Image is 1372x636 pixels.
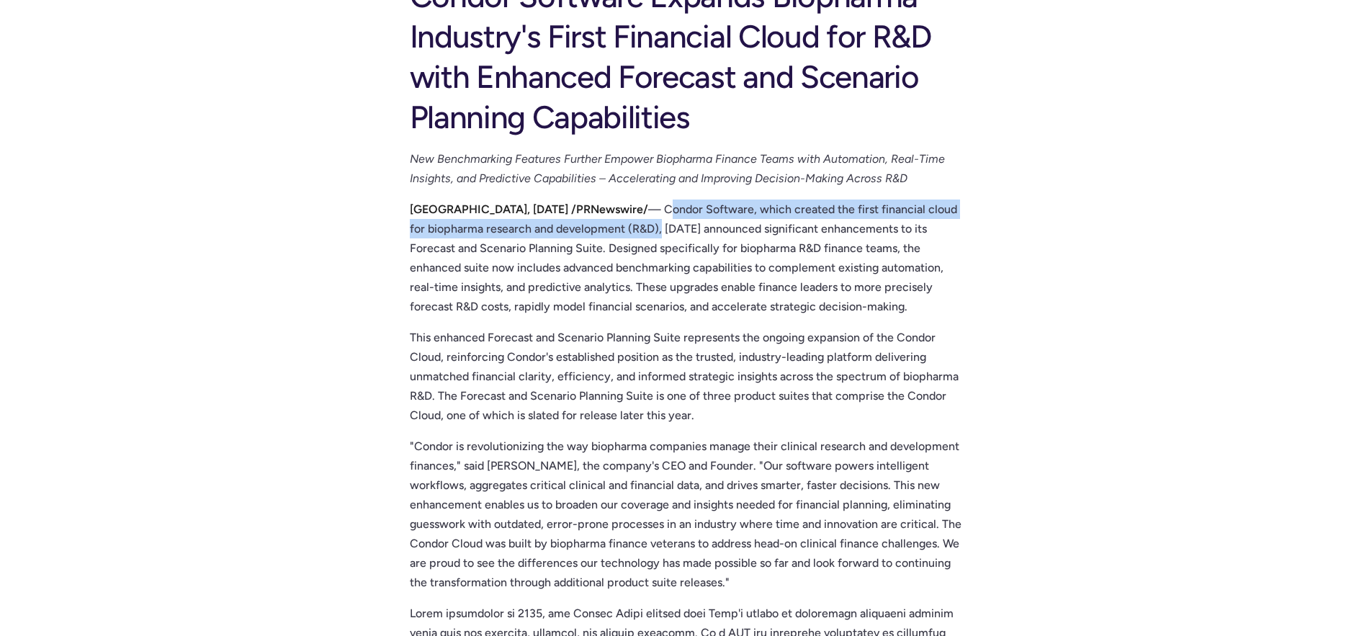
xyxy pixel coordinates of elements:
[410,328,963,425] p: This enhanced Forecast and Scenario Planning Suite represents the ongoing expansion of the Condor...
[410,152,945,185] em: New Benchmarking Features Further Empower Biopharma Finance Teams with Automation, Real-Time Insi...
[410,202,648,216] strong: [GEOGRAPHIC_DATA], [DATE] /PRNewswire/
[410,200,963,316] p: — Condor Software, which created the first financial cloud for biopharma research and development...
[410,436,963,592] p: "Condor is revolutionizing the way biopharma companies manage their clinical research and develop...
